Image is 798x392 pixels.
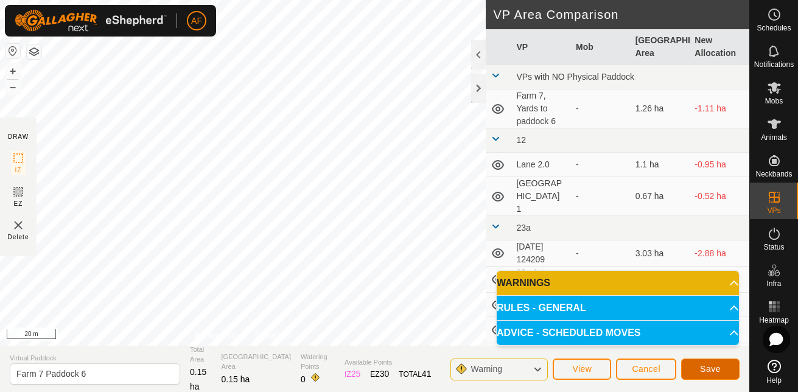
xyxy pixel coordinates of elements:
div: TOTAL [399,368,431,380]
img: Gallagher Logo [15,10,167,32]
th: [GEOGRAPHIC_DATA] Area [631,29,690,65]
a: Help [750,355,798,389]
a: Privacy Policy [195,330,240,341]
span: ADVICE - SCHEDULED MOVES [497,328,640,338]
div: - [576,158,626,171]
button: Save [681,359,740,380]
span: IZ [15,166,22,175]
p-accordion-header: WARNINGS [497,271,739,295]
span: 12 [516,135,526,145]
td: 1.26 ha [631,89,690,128]
div: DRAW [8,132,29,141]
span: Total Area [190,345,212,365]
a: Contact Us [255,330,291,341]
span: Infra [766,280,781,287]
span: EZ [14,199,23,208]
p-accordion-header: ADVICE - SCHEDULED MOVES [497,321,739,345]
td: -0.52 ha [690,177,749,216]
div: - [576,247,626,260]
button: – [5,80,20,94]
td: [GEOGRAPHIC_DATA] 1 [511,177,571,216]
h2: VP Area Comparison [493,7,749,22]
span: [GEOGRAPHIC_DATA] Area [222,352,292,372]
button: Map Layers [27,44,41,59]
div: - [576,190,626,203]
span: View [572,364,592,374]
td: 2.01 ha [631,267,690,293]
th: New Allocation [690,29,749,65]
td: -0.95 ha [690,153,749,177]
td: -1.11 ha [690,89,749,128]
span: Help [766,377,782,384]
td: 3.03 ha [631,240,690,267]
span: VPs with NO Physical Paddock [516,72,634,82]
div: - [576,102,626,115]
span: Animals [761,134,787,141]
span: Warning [471,364,502,374]
button: Cancel [616,359,676,380]
span: 30 [380,369,390,379]
span: Watering Points [301,352,335,372]
span: Neckbands [755,170,792,178]
span: Heatmap [759,317,789,324]
span: 0.15 ha [190,367,206,391]
span: WARNINGS [497,278,550,288]
span: Save [700,364,721,374]
span: Schedules [757,24,791,32]
span: Notifications [754,61,794,68]
td: 0.67 ha [631,177,690,216]
span: 41 [422,369,432,379]
td: -1.86 ha [690,267,749,293]
span: 23a [516,223,530,233]
button: Reset Map [5,44,20,58]
span: Virtual Paddock [10,353,180,363]
span: RULES - GENERAL [497,303,586,313]
span: Status [763,243,784,251]
button: + [5,64,20,79]
span: Cancel [632,364,660,374]
div: IZ [345,368,360,380]
span: Mobs [765,97,783,105]
img: VP [11,218,26,233]
th: VP [511,29,571,65]
span: Available Points [345,357,431,368]
div: EZ [370,368,389,380]
span: 25 [351,369,361,379]
p-accordion-header: RULES - GENERAL [497,296,739,320]
span: Delete [8,233,29,242]
th: Mob [571,29,631,65]
span: AF [191,15,202,27]
td: -2.88 ha [690,240,749,267]
span: 0.15 ha [222,374,250,384]
button: View [553,359,611,380]
td: 23a 1st break [511,267,571,293]
span: 0 [301,374,306,384]
td: Lane 2.0 [511,153,571,177]
td: Farm 7, Yards to paddock 6 [511,89,571,128]
td: 1.1 ha [631,153,690,177]
td: [DATE] 124209 [511,240,571,267]
span: VPs [767,207,780,214]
